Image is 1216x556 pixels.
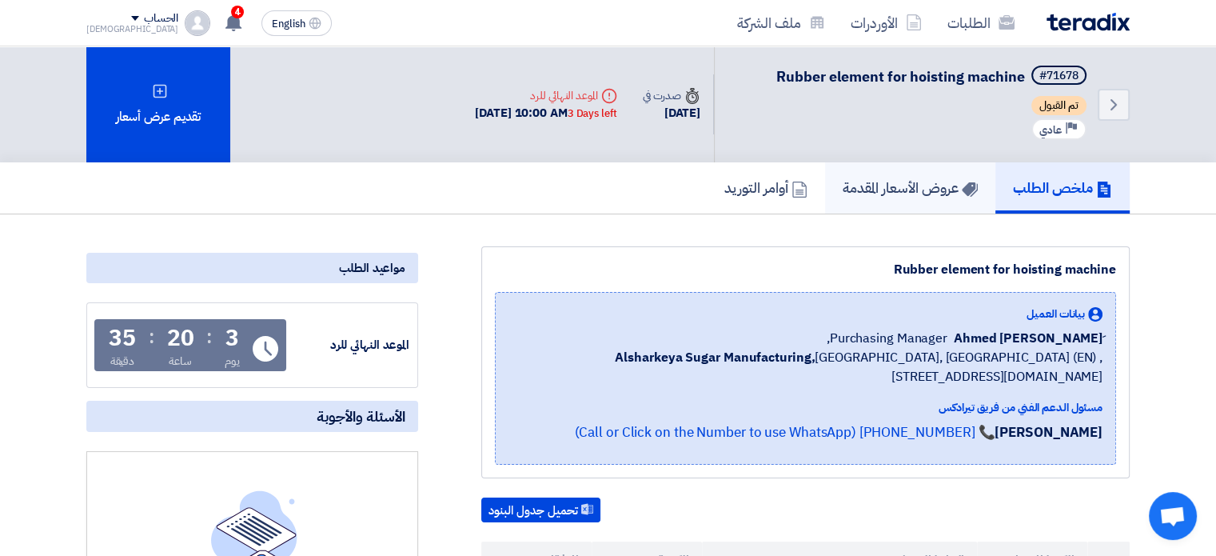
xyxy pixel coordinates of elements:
[86,46,230,162] div: تقديم عرض أسعار
[1039,70,1078,82] div: #71678
[475,104,616,122] div: [DATE] 10:00 AM
[1031,96,1086,115] span: تم القبول
[225,353,240,370] div: يوم
[206,322,212,351] div: :
[109,327,136,350] div: 35
[475,87,616,104] div: الموعد النهائي للرد
[954,329,1102,348] span: ِAhmed [PERSON_NAME]
[86,25,178,34] div: [DEMOGRAPHIC_DATA]
[508,399,1102,416] div: مسئول الدعم الفني من فريق تيرادكس
[724,4,838,42] a: ملف الشركة
[1047,13,1130,31] img: Teradix logo
[261,10,332,36] button: English
[272,18,305,30] span: English
[169,353,192,370] div: ساعة
[167,327,194,350] div: 20
[935,4,1027,42] a: الطلبات
[838,4,935,42] a: الأوردرات
[615,348,815,367] b: Alsharkeya Sugar Manufacturing,
[110,353,135,370] div: دقيقة
[707,162,825,214] a: أوامر التوريد
[643,87,700,104] div: صدرت في
[843,178,978,197] h5: عروض الأسعار المقدمة
[225,327,239,350] div: 3
[568,106,617,122] div: 3 Days left
[508,348,1102,386] span: [GEOGRAPHIC_DATA], [GEOGRAPHIC_DATA] (EN) ,[STREET_ADDRESS][DOMAIN_NAME]
[86,253,418,283] div: مواعيد الطلب
[574,422,995,442] a: 📞 [PHONE_NUMBER] (Call or Click on the Number to use WhatsApp)
[144,12,178,26] div: الحساب
[643,104,700,122] div: [DATE]
[317,407,405,426] span: الأسئلة والأجوبة
[149,322,154,351] div: :
[1039,122,1062,138] span: عادي
[289,336,409,354] div: الموعد النهائي للرد
[481,498,600,523] button: تحميل جدول البنود
[827,329,947,348] span: Purchasing Manager,
[231,6,244,18] span: 4
[724,178,807,197] h5: أوامر التوريد
[495,260,1116,279] div: Rubber element for hoisting machine
[776,66,1090,88] h5: Rubber element for hoisting machine
[995,422,1102,442] strong: [PERSON_NAME]
[1149,492,1197,540] div: Open chat
[825,162,995,214] a: عروض الأسعار المقدمة
[995,162,1130,214] a: ملخص الطلب
[776,66,1025,87] span: Rubber element for hoisting machine
[1013,178,1112,197] h5: ملخص الطلب
[1027,306,1085,322] span: بيانات العميل
[185,10,210,36] img: profile_test.png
